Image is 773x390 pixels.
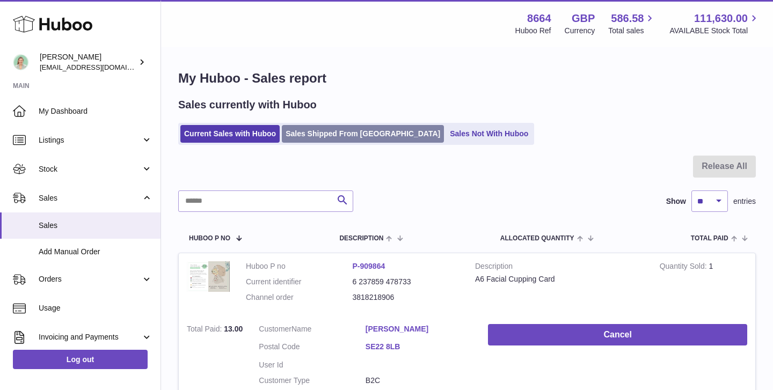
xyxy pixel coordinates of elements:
[694,11,748,26] span: 111,630.00
[259,325,291,333] span: Customer
[40,52,136,72] div: [PERSON_NAME]
[565,26,595,36] div: Currency
[224,325,243,333] span: 13.00
[39,303,152,313] span: Usage
[259,342,366,355] dt: Postal Code
[366,376,472,386] dd: B2C
[691,235,728,242] span: Total paid
[259,324,366,337] dt: Name
[660,262,709,273] strong: Quantity Sold
[259,376,366,386] dt: Customer Type
[446,125,532,143] a: Sales Not With Huboo
[39,164,141,174] span: Stock
[652,253,755,316] td: 1
[572,11,595,26] strong: GBP
[189,235,230,242] span: Huboo P no
[488,324,747,346] button: Cancel
[353,277,460,287] dd: 6 237859 478733
[666,196,686,207] label: Show
[353,262,385,270] a: P-909864
[39,247,152,257] span: Add Manual Order
[187,325,224,336] strong: Total Paid
[39,332,141,342] span: Invoicing and Payments
[515,26,551,36] div: Huboo Ref
[13,54,29,70] img: hello@thefacialcuppingexpert.com
[608,26,656,36] span: Total sales
[339,235,383,242] span: Description
[39,193,141,203] span: Sales
[39,220,152,231] span: Sales
[246,277,353,287] dt: Current identifier
[39,135,141,145] span: Listings
[180,125,280,143] a: Current Sales with Huboo
[669,11,760,36] a: 111,630.00 AVAILABLE Stock Total
[475,261,644,274] strong: Description
[669,26,760,36] span: AVAILABLE Stock Total
[733,196,756,207] span: entries
[353,292,460,303] dd: 3818218906
[246,261,353,271] dt: Huboo P no
[246,292,353,303] dt: Channel order
[500,235,574,242] span: ALLOCATED Quantity
[39,274,141,284] span: Orders
[259,360,366,370] dt: User Id
[282,125,444,143] a: Sales Shipped From [GEOGRAPHIC_DATA]
[178,70,756,87] h1: My Huboo - Sales report
[366,324,472,334] a: [PERSON_NAME]
[475,274,644,284] div: A6 Facial Cupping Card
[39,106,152,116] span: My Dashboard
[611,11,644,26] span: 586.58
[366,342,472,352] a: SE22 8LB
[527,11,551,26] strong: 8664
[13,350,148,369] a: Log out
[178,98,317,112] h2: Sales currently with Huboo
[608,11,656,36] a: 586.58 Total sales
[40,63,158,71] span: [EMAIL_ADDRESS][DOMAIN_NAME]
[187,261,230,292] img: 86641701929898.png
